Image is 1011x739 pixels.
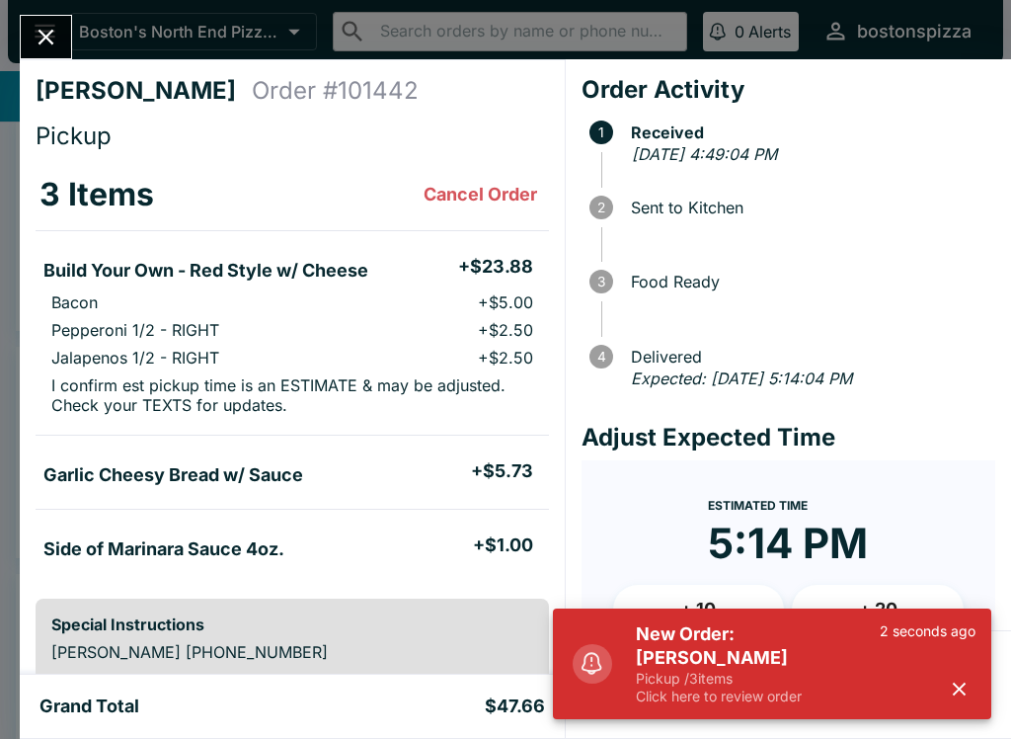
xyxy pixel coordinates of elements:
[708,498,808,513] span: Estimated Time
[621,273,995,290] span: Food Ready
[598,124,604,140] text: 1
[36,159,549,583] table: orders table
[621,199,995,216] span: Sent to Kitchen
[39,175,154,214] h3: 3 Items
[471,459,533,483] h5: + $5.73
[636,670,880,688] p: Pickup / 3 items
[636,688,880,705] p: Click here to review order
[36,76,252,106] h4: [PERSON_NAME]
[51,292,98,312] p: Bacon
[597,274,605,289] text: 3
[458,255,533,279] h5: + $23.88
[51,615,533,634] h6: Special Instructions
[51,375,533,415] p: I confirm est pickup time is an ESTIMATE & may be adjusted. Check your TEXTS for updates.
[582,75,995,105] h4: Order Activity
[632,144,777,164] em: [DATE] 4:49:04 PM
[636,622,880,670] h5: New Order: [PERSON_NAME]
[880,622,975,640] p: 2 seconds ago
[485,695,545,718] h5: $47.66
[43,259,368,283] h5: Build Your Own - Red Style w/ Cheese
[416,175,545,214] button: Cancel Order
[21,16,71,58] button: Close
[613,585,785,634] button: + 10
[582,423,995,452] h4: Adjust Expected Time
[478,292,533,312] p: + $5.00
[621,348,995,366] span: Delivered
[792,585,964,634] button: + 20
[478,348,533,368] p: + $2.50
[39,695,139,718] h5: Grand Total
[621,123,995,141] span: Received
[597,200,605,215] text: 2
[473,534,533,557] h5: + $1.00
[631,369,852,388] em: Expected: [DATE] 5:14:04 PM
[43,537,284,561] h5: Side of Marinara Sauce 4oz.
[252,76,419,106] h4: Order # 101442
[36,122,112,150] span: Pickup
[43,463,303,487] h5: Garlic Cheesy Bread w/ Sauce
[51,642,533,662] p: [PERSON_NAME] [PHONE_NUMBER]
[51,348,219,368] p: Jalapenos 1/2 - RIGHT
[51,320,219,340] p: Pepperoni 1/2 - RIGHT
[596,349,605,365] text: 4
[478,320,533,340] p: + $2.50
[708,518,868,569] time: 5:14 PM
